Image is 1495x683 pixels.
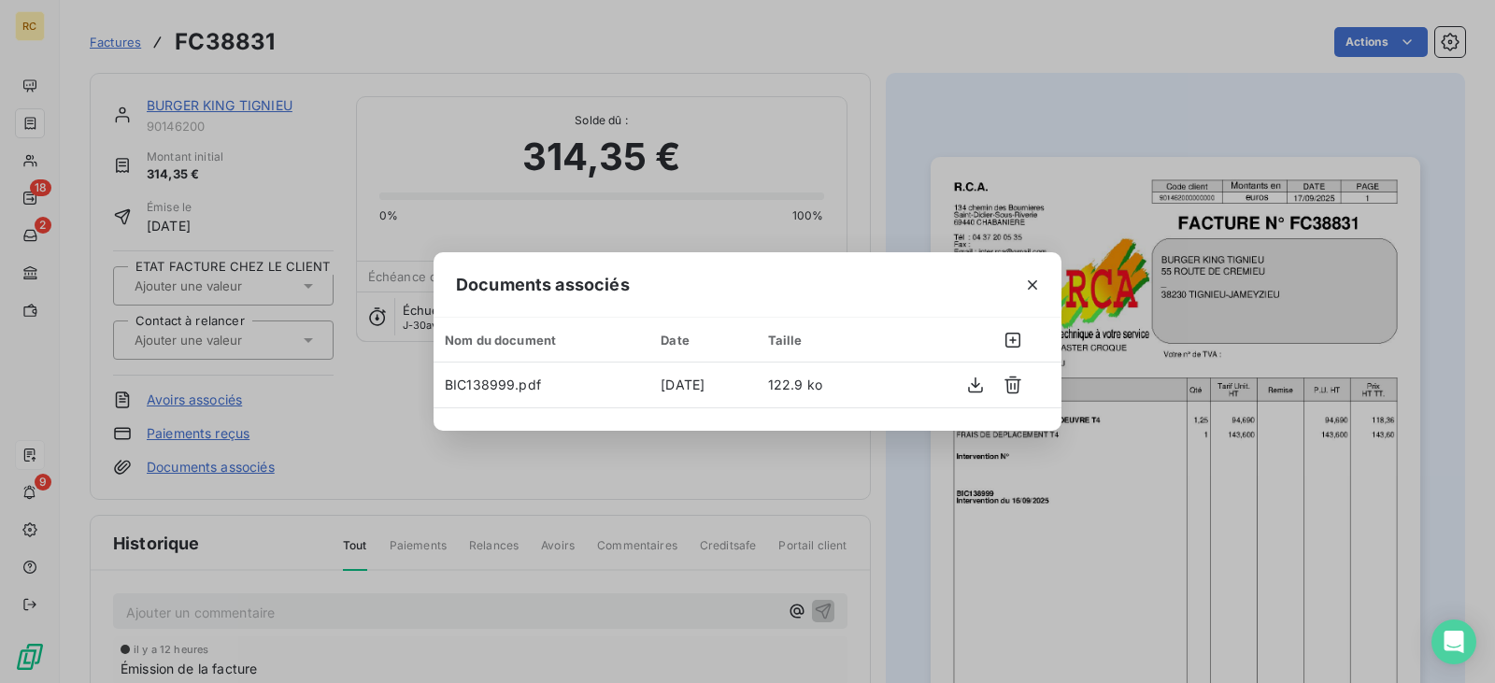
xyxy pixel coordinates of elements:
div: Nom du document [445,333,638,348]
div: Open Intercom Messenger [1431,619,1476,664]
span: Documents associés [456,272,630,297]
div: Date [661,333,745,348]
span: 122.9 ko [768,377,822,392]
div: Taille [768,333,870,348]
span: [DATE] [661,377,705,392]
span: BIC138999.pdf [445,377,541,392]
